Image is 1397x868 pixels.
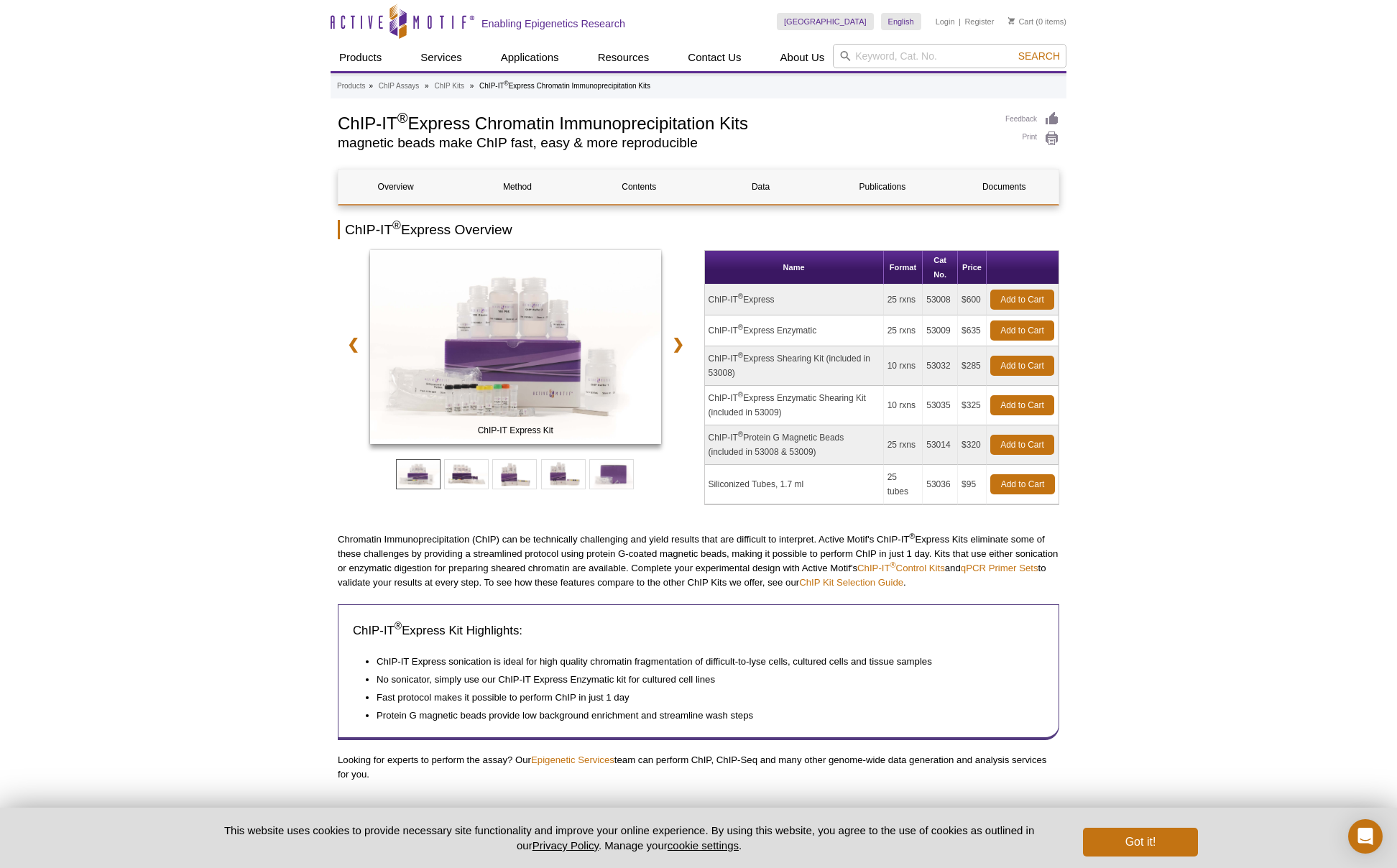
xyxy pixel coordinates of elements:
[738,351,743,359] sup: ®
[338,328,369,361] a: ❮
[377,687,1030,705] li: Fast protocol makes it possible to perform ChIP in just 1 day
[990,356,1054,376] a: Add to Cart
[884,251,923,285] th: Format
[923,425,958,465] td: 53014
[936,17,955,27] a: Login
[582,170,696,204] a: Contents
[990,435,1054,455] a: Add to Cart
[958,315,987,346] td: $635
[337,80,365,93] a: Products
[1018,50,1060,62] span: Search
[705,285,884,315] td: ChIP-IT Express
[705,386,884,425] td: ChIP-IT Express Enzymatic Shearing Kit (included in 53009)
[1008,13,1066,30] li: (0 items)
[964,17,994,27] a: Register
[923,386,958,425] td: 53035
[958,285,987,315] td: $600
[504,80,509,87] sup: ®
[353,622,1044,640] h3: ChIP-IT Express Kit Highlights:
[369,82,373,90] li: »
[704,170,818,204] a: Data
[772,44,834,71] a: About Us
[1083,828,1198,857] button: Got it!
[923,346,958,386] td: 53032
[799,577,903,588] a: ChIP Kit Selection Guide
[412,44,471,71] a: Services
[492,44,568,71] a: Applications
[990,320,1054,341] a: Add to Cart
[961,563,1038,573] a: qPCR Primer Sets
[884,425,923,465] td: 25 rxns
[909,532,915,540] sup: ®
[425,82,429,90] li: »
[958,386,987,425] td: $325
[589,44,658,71] a: Resources
[377,705,1030,723] li: Protein G magnetic beads provide low background enrichment and streamline wash steps
[884,315,923,346] td: 25 rxns
[825,170,939,204] a: Publications
[923,251,958,285] th: Cat No.
[705,315,884,346] td: ChIP-IT Express Enzymatic
[1014,50,1064,63] button: Search
[923,465,958,504] td: 53036
[738,430,743,438] sup: ®
[958,251,987,285] th: Price
[373,423,658,438] span: ChIP-IT Express Kit
[395,620,402,632] sup: ®
[338,753,1059,782] p: Looking for experts to perform the assay? Our team can perform ChIP, ChIP-Seq and many other geno...
[470,82,474,90] li: »
[338,170,453,204] a: Overview
[668,839,739,851] button: cookie settings
[923,315,958,346] td: 53009
[338,220,1059,239] h2: ChIP-IT Express Overview
[881,13,921,30] a: English
[338,532,1059,590] p: Chromatin Immunoprecipitation (ChIP) can be technically challenging and yield results that are di...
[370,250,661,444] img: ChIP-IT Express Kit
[958,425,987,465] td: $320
[705,425,884,465] td: ChIP-IT Protein G Magnetic Beads (included in 53008 & 53009)
[958,465,987,504] td: $95
[705,465,884,504] td: Siliconized Tubes, 1.7 ml
[532,839,599,851] a: Privacy Policy
[738,292,743,300] sup: ®
[890,560,896,569] sup: ®
[377,650,1030,669] li: ChIP-IT Express sonication is ideal for high quality chromatin fragmentation of difficult-to-lyse...
[531,754,614,765] a: Epigenetic Services
[397,110,408,126] sup: ®
[199,823,1059,853] p: This website uses cookies to provide necessary site functionality and improve your online experie...
[990,395,1054,415] a: Add to Cart
[990,474,1055,494] a: Add to Cart
[370,250,661,448] a: ChIP-IT Express Kit
[1008,17,1033,27] a: Cart
[884,386,923,425] td: 10 rxns
[481,17,625,30] h2: Enabling Epigenetics Research
[377,669,1030,687] li: No sonicator, simply use our ChIP-IT Express Enzymatic kit for cultured cell lines
[857,563,945,573] a: ChIP-IT®Control Kits
[738,323,743,331] sup: ®
[434,80,464,93] a: ChIP Kits
[884,285,923,315] td: 25 rxns
[679,44,750,71] a: Contact Us
[958,346,987,386] td: $285
[338,111,991,133] h1: ChIP-IT Express Chromatin Immunoprecipitation Kits
[1005,131,1059,147] a: Print
[1348,819,1383,854] div: Open Intercom Messenger
[833,44,1066,68] input: Keyword, Cat. No.
[705,346,884,386] td: ChIP-IT Express Shearing Kit (included in 53008)
[331,44,390,71] a: Products
[959,13,961,30] li: |
[990,290,1054,310] a: Add to Cart
[777,13,874,30] a: [GEOGRAPHIC_DATA]
[392,219,401,231] sup: ®
[923,285,958,315] td: 53008
[338,137,991,149] h2: magnetic beads make ChIP fast, easy & more reproducible
[1008,17,1015,24] img: Your Cart
[884,465,923,504] td: 25 tubes
[479,82,650,90] li: ChIP-IT Express Chromatin Immunoprecipitation Kits
[1005,111,1059,127] a: Feedback
[947,170,1061,204] a: Documents
[705,251,884,285] th: Name
[460,170,574,204] a: Method
[738,391,743,399] sup: ®
[884,346,923,386] td: 10 rxns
